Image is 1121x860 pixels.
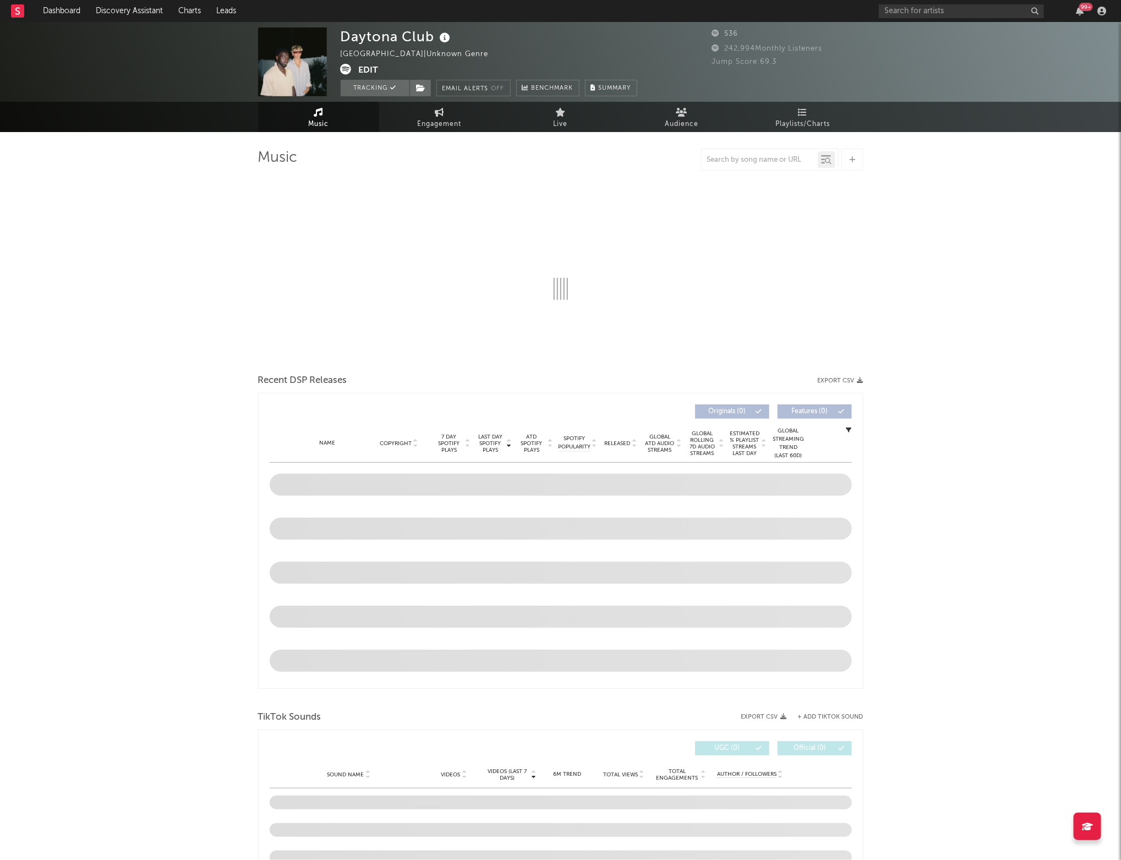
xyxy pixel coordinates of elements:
em: Off [491,86,505,92]
a: Music [258,102,379,132]
a: Benchmark [516,80,579,96]
span: Spotify Popularity [558,435,590,451]
span: Benchmark [532,82,573,95]
span: 242,994 Monthly Listeners [712,45,823,52]
button: + Add TikTok Sound [787,714,863,720]
button: Edit [359,64,379,78]
div: 6M Trend [542,770,593,779]
span: Originals ( 0 ) [702,408,753,415]
span: Total Views [603,771,638,778]
span: Sound Name [327,771,364,778]
div: [GEOGRAPHIC_DATA] | Unknown Genre [341,48,501,61]
button: Export CSV [818,377,863,384]
input: Search for artists [879,4,1044,18]
span: ATD Spotify Plays [517,434,546,453]
button: Email AlertsOff [436,80,511,96]
span: Global ATD Audio Streams [645,434,675,453]
a: Live [500,102,621,132]
span: Estimated % Playlist Streams Last Day [730,430,760,457]
a: Audience [621,102,742,132]
span: Official ( 0 ) [785,745,835,752]
span: Playlists/Charts [775,118,830,131]
div: Daytona Club [341,28,453,46]
span: Live [554,118,568,131]
span: Features ( 0 ) [785,408,835,415]
button: + Add TikTok Sound [798,714,863,720]
span: Videos [441,771,461,778]
button: Tracking [341,80,409,96]
div: Name [292,439,364,447]
div: Global Streaming Trend (Last 60D) [772,427,805,460]
span: Global Rolling 7D Audio Streams [687,430,718,457]
span: Jump Score: 69.3 [712,58,777,65]
span: Summary [599,85,631,91]
button: Features(0) [778,404,852,419]
span: Total Engagements [655,768,699,781]
a: Playlists/Charts [742,102,863,132]
div: 99 + [1079,3,1093,11]
span: TikTok Sounds [258,711,321,724]
button: UGC(0) [695,741,769,755]
span: Last Day Spotify Plays [476,434,505,453]
span: Audience [665,118,698,131]
button: 99+ [1076,7,1084,15]
span: Copyright [380,440,412,447]
button: Originals(0) [695,404,769,419]
button: Summary [585,80,637,96]
span: Author / Followers [717,771,777,778]
span: Music [308,118,329,131]
span: Videos (last 7 days) [485,768,529,781]
button: Official(0) [778,741,852,755]
a: Engagement [379,102,500,132]
span: Released [605,440,631,447]
span: UGC ( 0 ) [702,745,753,752]
input: Search by song name or URL [702,156,818,165]
span: Recent DSP Releases [258,374,347,387]
span: 7 Day Spotify Plays [435,434,464,453]
span: 536 [712,30,739,37]
button: Export CSV [741,714,787,720]
span: Engagement [418,118,462,131]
